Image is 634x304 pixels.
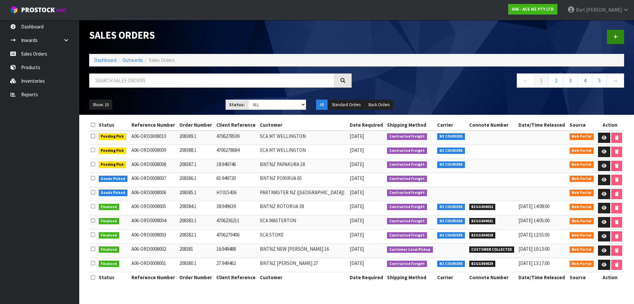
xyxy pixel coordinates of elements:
td: BNTNZ ROTORUA 38 [258,201,348,215]
span: [DATE] [350,175,364,181]
td: 208384.1 [178,201,214,215]
span: Web Portal [570,246,594,253]
span: Contracted Freight [387,261,427,267]
button: Back Orders [365,100,393,110]
td: 208387.1 [178,159,214,173]
span: Contracted Freight [387,161,427,168]
input: Search sales orders [89,73,335,88]
span: Pending Pick [99,148,126,154]
span: Web Portal [570,232,594,239]
td: BNTNZ PAPAKURA 18 [258,159,348,173]
td: 208380.1 [178,258,214,272]
span: [DATE] [350,133,364,139]
a: 5 [592,73,607,88]
span: NZ COURIERS [437,232,465,239]
span: [DATE] 13:17:00 [518,260,549,266]
span: BZGG004028 [469,232,496,239]
span: Goods Picked [99,190,128,196]
th: Source [568,120,596,130]
span: Web Portal [570,176,594,182]
span: NZ COURIERS [437,261,465,267]
span: Web Portal [570,204,594,210]
td: 38:949639 [215,201,258,215]
span: [DATE] [350,203,364,209]
span: Finalised [99,261,120,267]
span: Finalised [99,246,120,253]
td: 208382.1 [178,229,214,243]
span: [DATE] 12:55:00 [518,232,549,238]
span: Web Portal [570,261,594,267]
span: Finalised [99,218,120,225]
img: cube-alt.png [10,6,18,14]
th: Carrier [436,120,468,130]
th: Reference Number [130,120,178,130]
th: Date Required [348,272,385,282]
th: Date Required [348,120,385,130]
td: A06-ORD0008010 [130,131,178,145]
span: [PERSON_NAME] [586,7,622,13]
span: Contracted Freight [387,232,427,239]
span: Bart [576,7,585,13]
a: → [607,73,624,88]
span: NZ COURIERS [437,133,465,140]
td: SCA MASTERTON [258,215,348,230]
td: 208381 [178,243,214,258]
span: [DATE] 14:08:00 [518,203,549,209]
th: Shipping Method [385,272,436,282]
th: Carrier [436,272,468,282]
strong: A06 - ACS NZ PTY LTD [512,6,554,12]
span: [DATE] [350,147,364,153]
a: 1 [534,73,549,88]
span: Finalised [99,232,120,239]
small: WMS [56,7,66,14]
th: Customer [258,272,348,282]
span: Contracted Freight [387,190,427,196]
span: Contracted Freight [387,176,427,182]
td: A06-ORD0008002 [130,243,178,258]
span: Pending Pick [99,133,126,140]
td: 208386.1 [178,173,214,187]
td: 4706278684 [215,145,258,159]
span: Contracted Freight [387,204,427,210]
th: Order Number [178,120,214,130]
span: [DATE] [350,217,364,224]
strong: Status: [229,102,245,108]
button: Standard Orders [328,100,364,110]
h1: Sales Orders [89,30,352,41]
nav: Page navigation [362,73,624,90]
span: [DATE] 14:05:00 [518,217,549,224]
span: NZ COURIERS [437,161,465,168]
span: CUSTOMER COLLECTED [469,246,514,253]
td: A06-ORD0008001 [130,258,178,272]
td: BNTNZ [PERSON_NAME] 27 [258,258,348,272]
td: 16:949488 [215,243,258,258]
button: All [316,100,328,110]
span: Web Portal [570,161,594,168]
td: 4706279406 [215,229,258,243]
td: 208385.1 [178,187,214,201]
span: [DATE] [350,260,364,266]
span: Customer Local Pickup [387,246,433,253]
th: Status [97,272,130,282]
td: 4706278509 [215,131,258,145]
th: Connote Number [468,272,517,282]
span: Sales Orders [149,57,175,63]
td: A06-ORD0008004 [130,215,178,230]
td: A06-ORD0008008 [130,159,178,173]
th: Date/Time Released [517,272,568,282]
th: Order Number [178,272,214,282]
td: SCA STOKE [258,229,348,243]
th: Client Reference [215,272,258,282]
span: Web Portal [570,148,594,154]
th: Action [596,272,624,282]
span: [DATE] [350,232,364,238]
span: BZGG004031 [469,218,496,225]
td: HT015436 [215,187,258,201]
td: A06-ORD0008006 [130,187,178,201]
td: A06-ORD0008007 [130,173,178,187]
th: Connote Number [468,120,517,130]
span: Goods Picked [99,176,128,182]
a: 3 [563,73,578,88]
td: 18:949746 [215,159,258,173]
span: Web Portal [570,133,594,140]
